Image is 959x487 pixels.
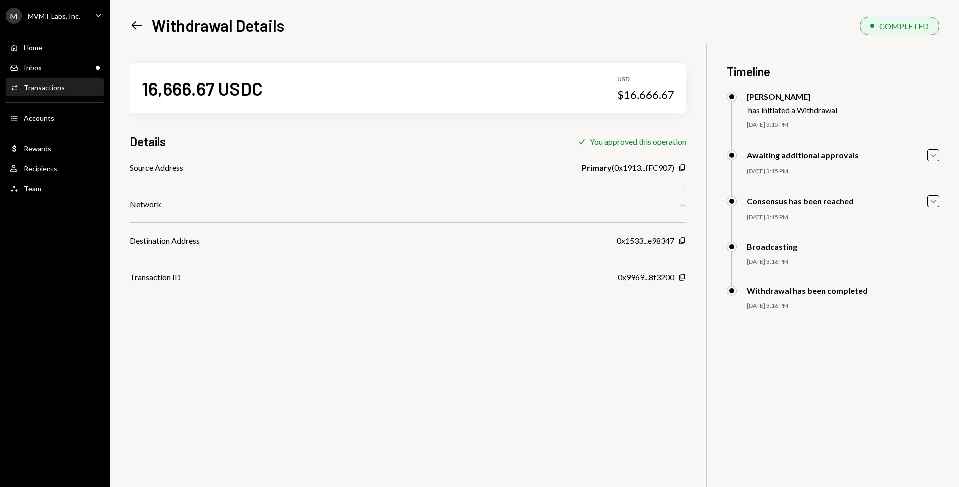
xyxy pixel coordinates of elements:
[747,213,939,222] div: [DATE] 3:15 PM
[618,271,674,283] div: 0x9969...8f3200
[582,162,674,174] div: ( 0x1913...fFC907 )
[680,198,686,210] div: —
[24,184,41,193] div: Team
[6,159,104,177] a: Recipients
[6,139,104,157] a: Rewards
[152,15,284,35] h1: Withdrawal Details
[747,258,939,266] div: [DATE] 3:16 PM
[747,92,837,101] div: [PERSON_NAME]
[590,137,686,146] div: You approved this operation
[6,8,22,24] div: M
[727,63,939,80] h3: Timeline
[6,58,104,76] a: Inbox
[747,167,939,176] div: [DATE] 3:15 PM
[6,109,104,127] a: Accounts
[24,144,51,153] div: Rewards
[24,83,65,92] div: Transactions
[879,21,929,31] div: COMPLETED
[748,105,837,115] div: has initiated a Withdrawal
[130,235,200,247] div: Destination Address
[747,121,939,129] div: [DATE] 3:15 PM
[130,271,181,283] div: Transaction ID
[617,75,674,84] div: USD
[747,150,859,160] div: Awaiting additional approvals
[747,302,939,310] div: [DATE] 3:16 PM
[617,88,674,102] div: $16,666.67
[582,162,612,174] b: Primary
[747,196,854,206] div: Consensus has been reached
[28,12,80,20] div: MVMT Labs, Inc.
[130,133,166,150] h3: Details
[130,198,161,210] div: Network
[24,63,42,72] div: Inbox
[6,179,104,197] a: Team
[24,114,54,122] div: Accounts
[24,43,42,52] div: Home
[747,242,797,251] div: Broadcasting
[142,77,263,100] div: 16,666.67 USDC
[617,235,674,247] div: 0x1533...e98347
[6,78,104,96] a: Transactions
[6,38,104,56] a: Home
[747,286,868,295] div: Withdrawal has been completed
[130,162,183,174] div: Source Address
[24,164,57,173] div: Recipients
